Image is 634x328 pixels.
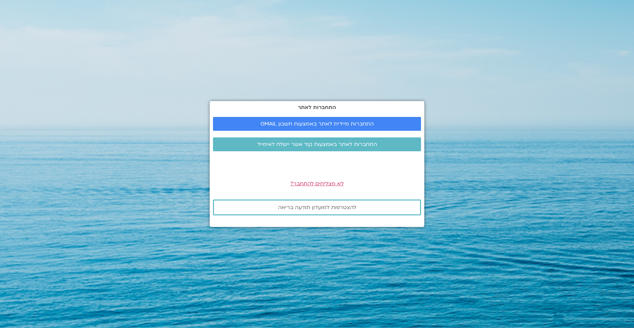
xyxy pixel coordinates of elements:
[213,200,421,215] a: להצטרפות למועדון תודעה בריאה
[278,204,356,210] span: להצטרפות למועדון תודעה בריאה
[261,121,374,127] span: התחברות מיידית לאתר באמצעות חשבון GMAIL
[257,141,377,147] span: התחברות לאתר באמצעות קוד אשר יישלח לאימייל
[213,117,421,131] a: התחברות מיידית לאתר באמצעות חשבון GMAIL
[213,104,421,110] h2: התחברות לאתר
[290,180,344,187] a: לא מצליחים להתחבר?
[213,137,421,151] a: התחברות לאתר באמצעות קוד אשר יישלח לאימייל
